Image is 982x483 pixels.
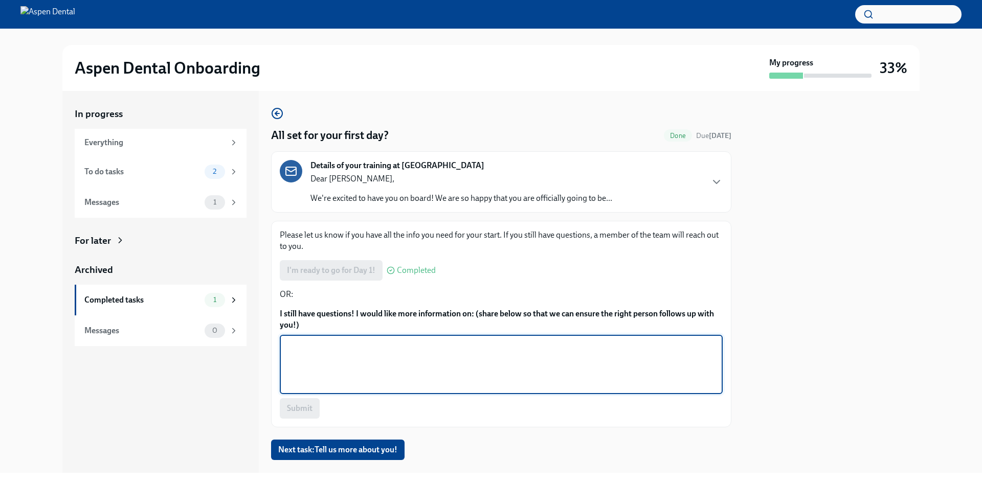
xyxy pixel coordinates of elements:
[84,294,200,306] div: Completed tasks
[75,234,247,247] a: For later
[310,160,484,171] strong: Details of your training at [GEOGRAPHIC_DATA]
[75,107,247,121] a: In progress
[280,289,723,300] p: OR:
[278,445,397,455] span: Next task : Tell us more about you!
[271,440,405,460] button: Next task:Tell us more about you!
[310,173,612,185] p: Dear [PERSON_NAME],
[206,327,224,334] span: 0
[75,263,247,277] a: Archived
[280,229,723,252] p: Please let us know if you have all the info you need for your start. If you still have questions,...
[709,131,731,140] strong: [DATE]
[20,6,75,22] img: Aspen Dental
[880,59,907,77] h3: 33%
[280,308,723,331] label: I still have questions! I would like more information on: (share below so that we can ensure the ...
[207,296,222,304] span: 1
[696,131,731,140] span: Due
[207,168,222,175] span: 2
[84,197,200,208] div: Messages
[310,193,612,204] p: We're excited to have you on board! We are so happy that you are officially going to be...
[75,187,247,218] a: Messages1
[84,166,200,177] div: To do tasks
[75,129,247,156] a: Everything
[271,128,389,143] h4: All set for your first day?
[664,132,692,140] span: Done
[84,137,225,148] div: Everything
[207,198,222,206] span: 1
[84,325,200,336] div: Messages
[75,285,247,315] a: Completed tasks1
[75,58,260,78] h2: Aspen Dental Onboarding
[75,315,247,346] a: Messages0
[769,57,813,68] strong: My progress
[75,156,247,187] a: To do tasks2
[696,131,731,141] span: September 25th, 2025 10:00
[397,266,436,274] span: Completed
[75,234,111,247] div: For later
